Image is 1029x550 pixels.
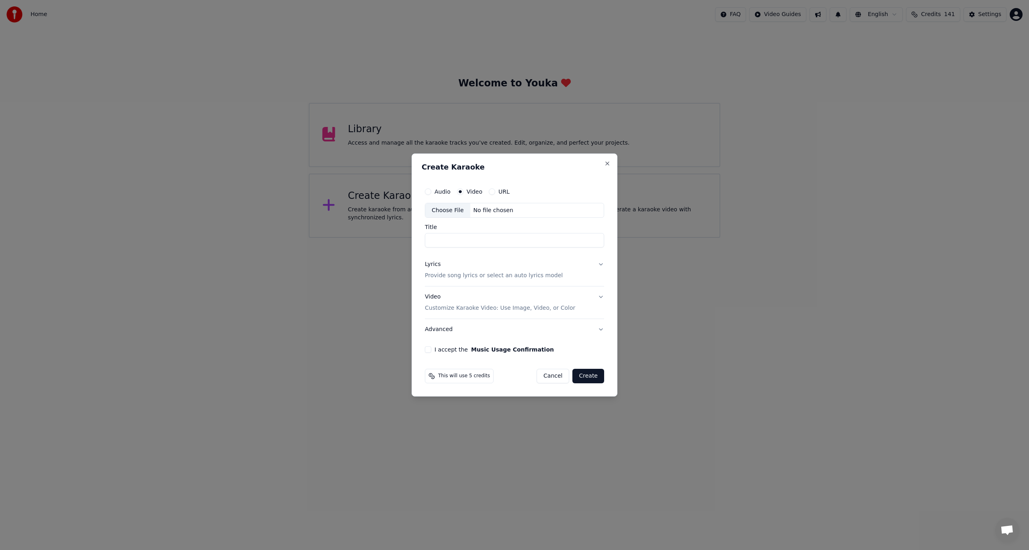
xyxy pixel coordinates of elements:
div: Lyrics [425,261,441,269]
label: Audio [435,189,451,194]
button: Create [572,369,604,383]
h2: Create Karaoke [422,164,607,171]
button: LyricsProvide song lyrics or select an auto lyrics model [425,254,604,286]
button: VideoCustomize Karaoke Video: Use Image, Video, or Color [425,287,604,319]
div: Video [425,293,575,313]
button: Cancel [537,369,569,383]
p: Customize Karaoke Video: Use Image, Video, or Color [425,304,575,312]
div: Choose File [425,203,470,218]
button: I accept the [471,347,554,352]
label: Video [467,189,482,194]
label: Title [425,225,604,230]
div: No file chosen [470,207,517,215]
button: Advanced [425,319,604,340]
span: This will use 5 credits [438,373,490,379]
label: URL [498,189,510,194]
label: I accept the [435,347,554,352]
p: Provide song lyrics or select an auto lyrics model [425,272,563,280]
